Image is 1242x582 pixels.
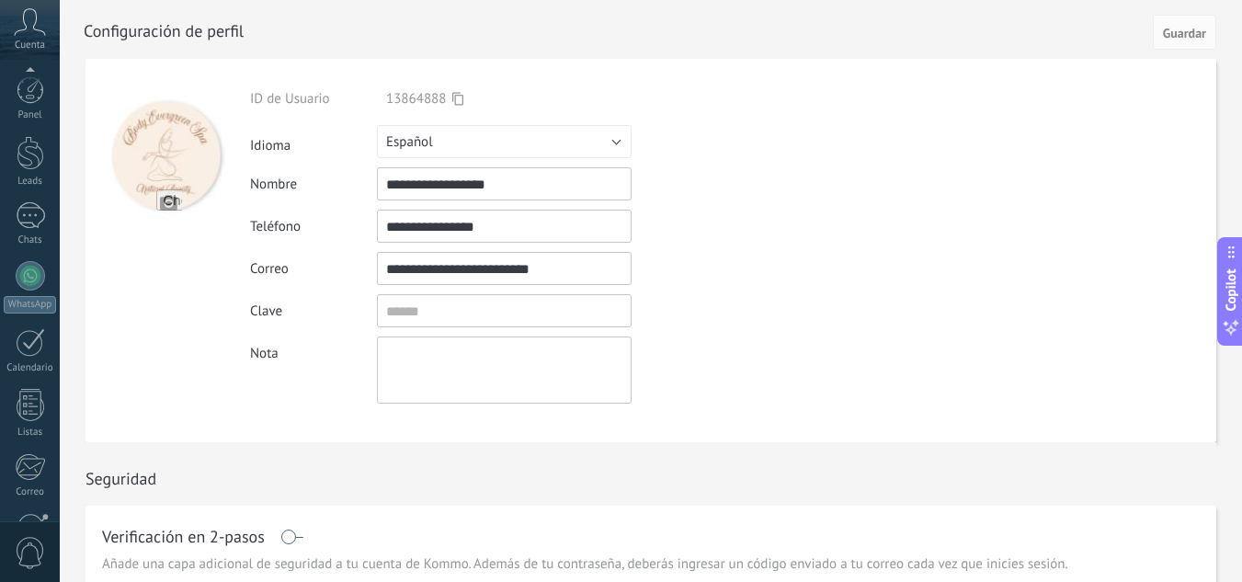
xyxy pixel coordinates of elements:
[4,486,57,498] div: Correo
[386,90,446,108] span: 13864888
[4,109,57,121] div: Panel
[250,260,377,278] div: Correo
[4,176,57,188] div: Leads
[1153,15,1216,50] button: Guardar
[250,130,377,154] div: Idioma
[102,555,1068,574] span: Añade una capa adicional de seguridad a tu cuenta de Kommo. Además de tu contraseña, deberás ingr...
[1222,268,1240,311] span: Copilot
[250,218,377,235] div: Teléfono
[4,362,57,374] div: Calendario
[102,530,265,544] h1: Verificación en 2-pasos
[250,90,377,108] div: ID de Usuario
[4,427,57,439] div: Listas
[4,234,57,246] div: Chats
[250,302,377,320] div: Clave
[1163,27,1206,40] span: Guardar
[250,176,377,193] div: Nombre
[377,125,632,158] button: Español
[386,133,433,151] span: Español
[15,40,45,51] span: Cuenta
[85,468,156,489] h1: Seguridad
[250,337,377,362] div: Nota
[4,296,56,314] div: WhatsApp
